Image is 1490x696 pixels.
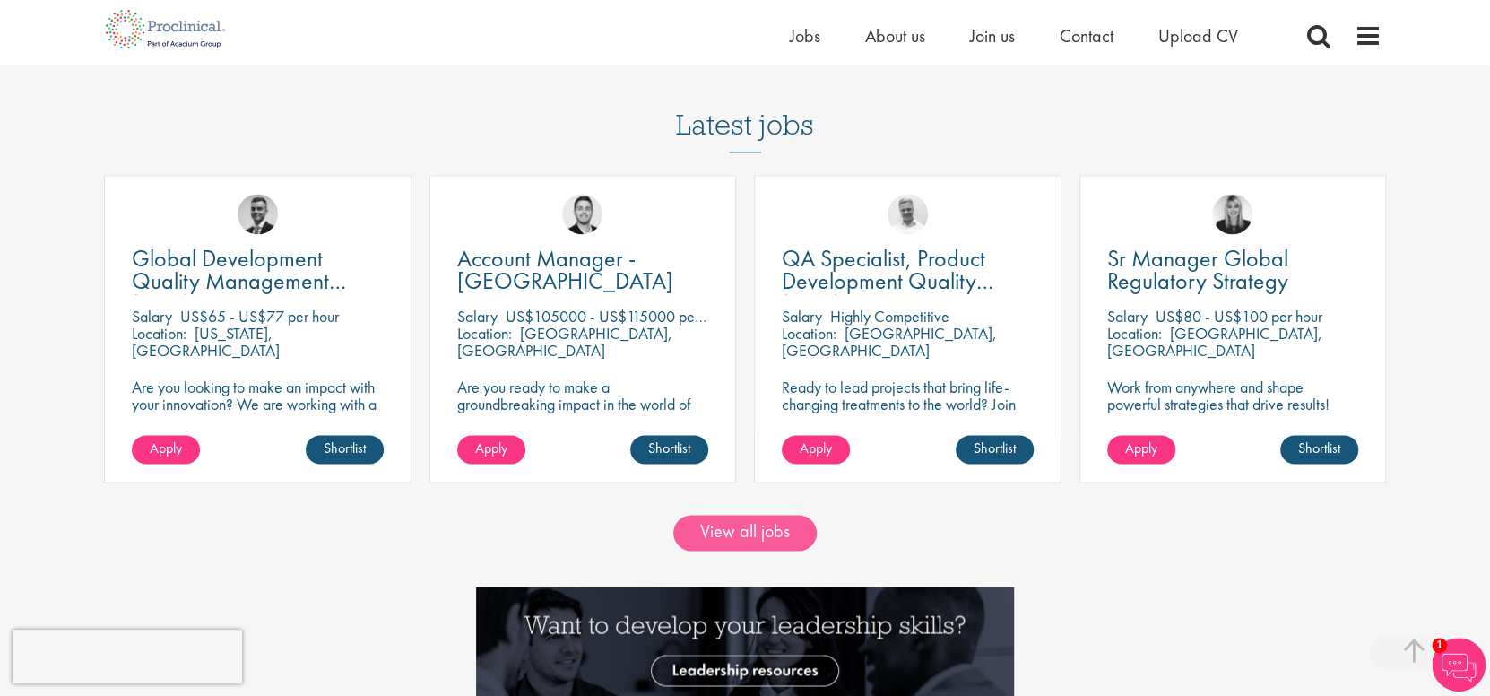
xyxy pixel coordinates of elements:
[782,378,1034,464] p: Ready to lead projects that bring life-changing treatments to the world? Join our client at the f...
[457,378,709,464] p: Are you ready to make a groundbreaking impact in the world of biotechnology? Join a growing compa...
[1280,435,1358,464] a: Shortlist
[457,435,525,464] a: Apply
[132,323,186,344] span: Location:
[782,248,1034,292] a: QA Specialist, Product Development Quality (PDQ)
[865,24,925,48] a: About us
[132,378,384,464] p: Are you looking to make an impact with your innovation? We are working with a well-established ph...
[956,435,1034,464] a: Shortlist
[782,435,850,464] a: Apply
[457,323,672,361] p: [GEOGRAPHIC_DATA], [GEOGRAPHIC_DATA]
[132,323,280,361] p: [US_STATE], [GEOGRAPHIC_DATA]
[1125,439,1157,457] span: Apply
[1107,435,1175,464] a: Apply
[630,435,708,464] a: Shortlist
[1107,323,1162,344] span: Location:
[457,306,498,326] span: Salary
[676,65,814,152] h3: Latest jobs
[1107,306,1148,326] span: Salary
[1432,638,1447,653] span: 1
[830,306,949,326] p: Highly Competitive
[1432,638,1486,692] img: Chatbot
[1156,306,1322,326] p: US$80 - US$100 per hour
[1107,378,1359,464] p: Work from anywhere and shape powerful strategies that drive results! Enjoy the freedom of remote ...
[782,323,836,344] span: Location:
[1107,248,1359,292] a: Sr Manager Global Regulatory Strategy
[800,439,832,457] span: Apply
[782,323,997,361] p: [GEOGRAPHIC_DATA], [GEOGRAPHIC_DATA]
[132,248,384,292] a: Global Development Quality Management (GCP)
[673,515,817,551] a: View all jobs
[132,306,172,326] span: Salary
[132,243,346,318] span: Global Development Quality Management (GCP)
[457,248,709,292] a: Account Manager - [GEOGRAPHIC_DATA]
[476,632,1014,651] a: Want to develop your leadership skills? See our Leadership Resources
[13,630,242,683] iframe: reCAPTCHA
[1060,24,1113,48] a: Contact
[132,435,200,464] a: Apply
[306,435,384,464] a: Shortlist
[790,24,820,48] a: Jobs
[1212,194,1252,234] img: Janelle Jones
[475,439,507,457] span: Apply
[782,306,822,326] span: Salary
[457,323,512,344] span: Location:
[180,306,339,326] p: US$65 - US$77 per hour
[782,243,993,318] span: QA Specialist, Product Development Quality (PDQ)
[1107,243,1288,296] span: Sr Manager Global Regulatory Strategy
[150,439,182,457] span: Apply
[970,24,1015,48] a: Join us
[457,243,673,296] span: Account Manager - [GEOGRAPHIC_DATA]
[506,306,743,326] p: US$105000 - US$115000 per annum
[1158,24,1238,48] a: Upload CV
[888,194,928,234] img: Joshua Bye
[1107,323,1322,361] p: [GEOGRAPHIC_DATA], [GEOGRAPHIC_DATA]
[562,194,602,234] img: Parker Jensen
[238,194,278,234] img: Alex Bill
